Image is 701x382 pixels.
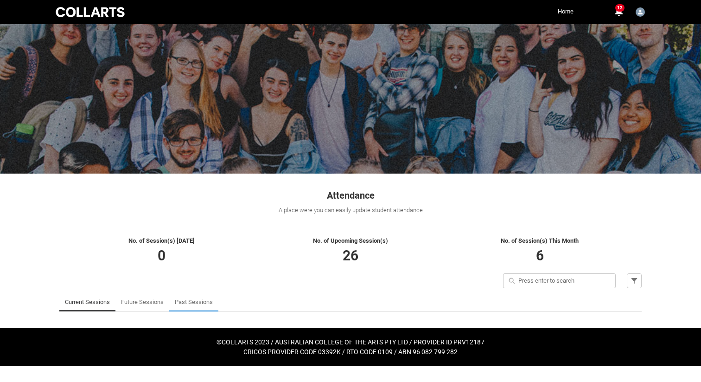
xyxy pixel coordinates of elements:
[503,273,616,288] input: Press enter to search
[343,247,358,264] span: 26
[115,293,169,311] li: Future Sessions
[169,293,218,311] li: Past Sessions
[627,273,642,288] button: Filter
[613,6,624,18] button: 12
[121,293,164,311] a: Future Sessions
[536,247,544,264] span: 6
[615,4,625,12] span: 12
[555,5,576,19] a: Home
[59,293,115,311] li: Current Sessions
[65,293,110,311] a: Current Sessions
[501,237,579,244] span: No. of Session(s) This Month
[59,206,642,215] div: A place were you can easily update student attendance
[175,293,213,311] a: Past Sessions
[313,237,388,244] span: No. of Upcoming Session(s)
[633,4,647,19] button: User Profile Rikki-Paul.Bunder
[158,247,166,264] span: 0
[636,7,645,17] img: Rikki-Paul.Bunder
[128,237,195,244] span: No. of Session(s) [DATE]
[327,190,375,201] span: Attendance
